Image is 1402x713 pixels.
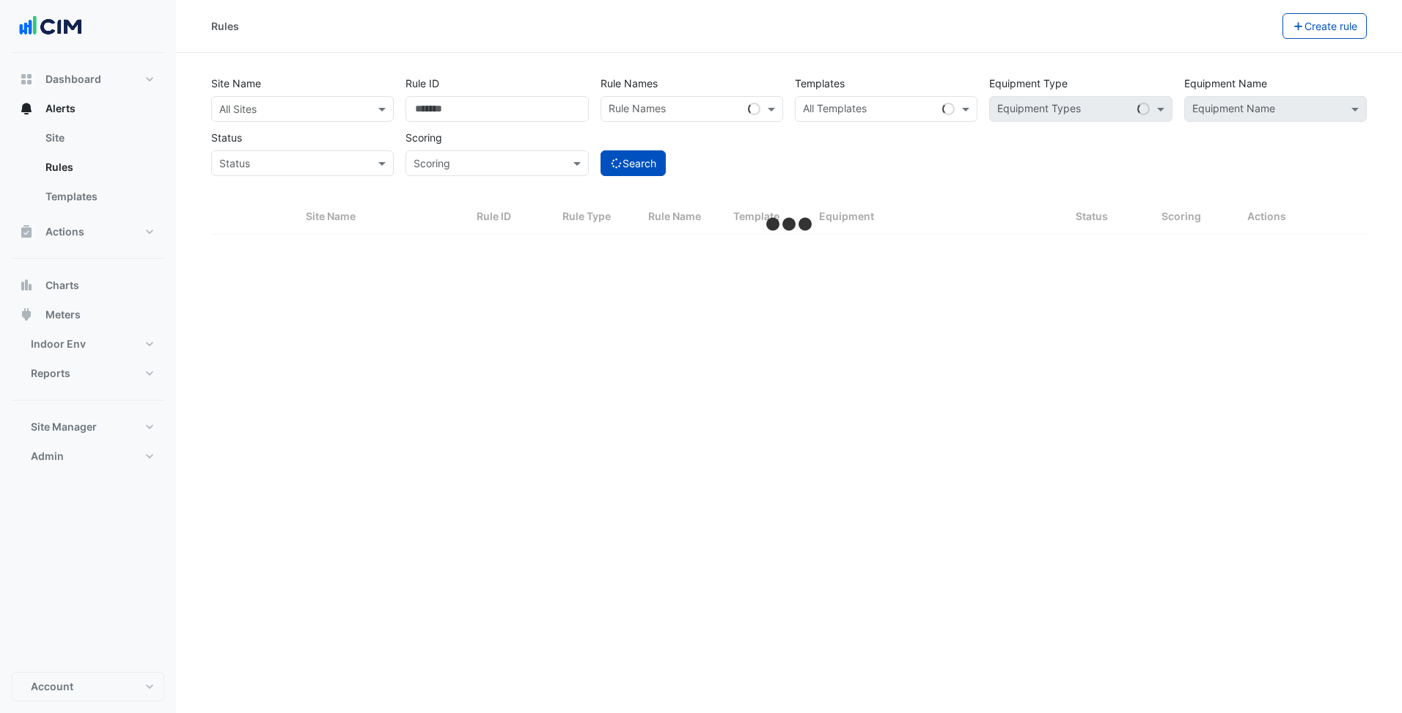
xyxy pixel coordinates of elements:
[211,18,239,34] div: Rules
[31,366,70,381] span: Reports
[801,100,867,120] div: All Templates
[31,679,73,694] span: Account
[1076,208,1144,225] div: Status
[648,208,716,225] div: Rule Name
[12,442,164,471] button: Admin
[405,70,439,96] label: Rule ID
[34,182,164,211] a: Templates
[31,337,86,351] span: Indoor Env
[795,70,845,96] label: Templates
[12,300,164,329] button: Meters
[405,125,442,150] label: Scoring
[45,72,101,87] span: Dashboard
[12,412,164,442] button: Site Manager
[1184,70,1267,96] label: Equipment Name
[19,224,34,239] app-icon: Actions
[733,208,801,225] div: Template
[31,449,64,464] span: Admin
[19,307,34,322] app-icon: Meters
[12,217,164,246] button: Actions
[601,150,667,176] button: Search
[989,70,1068,96] label: Equipment Type
[12,329,164,359] button: Indoor Env
[34,123,164,153] a: Site
[12,271,164,300] button: Charts
[19,101,34,116] app-icon: Alerts
[601,70,658,96] label: Rule Names
[306,208,459,225] div: Site Name
[211,70,261,96] label: Site Name
[45,101,76,116] span: Alerts
[12,94,164,123] button: Alerts
[12,359,164,388] button: Reports
[12,672,164,701] button: Account
[19,278,34,293] app-icon: Charts
[819,208,1058,225] div: Equipment
[477,208,545,225] div: Rule ID
[18,12,84,41] img: Company Logo
[31,420,97,434] span: Site Manager
[995,100,1081,120] div: Equipment Types
[1190,100,1275,120] div: Equipment Name
[45,224,84,239] span: Actions
[1247,208,1358,225] div: Actions
[1282,13,1368,39] button: Create rule
[45,278,79,293] span: Charts
[12,123,164,217] div: Alerts
[562,208,631,225] div: Rule Type
[1161,208,1230,225] div: Scoring
[34,153,164,182] a: Rules
[19,72,34,87] app-icon: Dashboard
[45,307,81,322] span: Meters
[606,100,666,120] div: Rule Names
[12,65,164,94] button: Dashboard
[211,125,242,150] label: Status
